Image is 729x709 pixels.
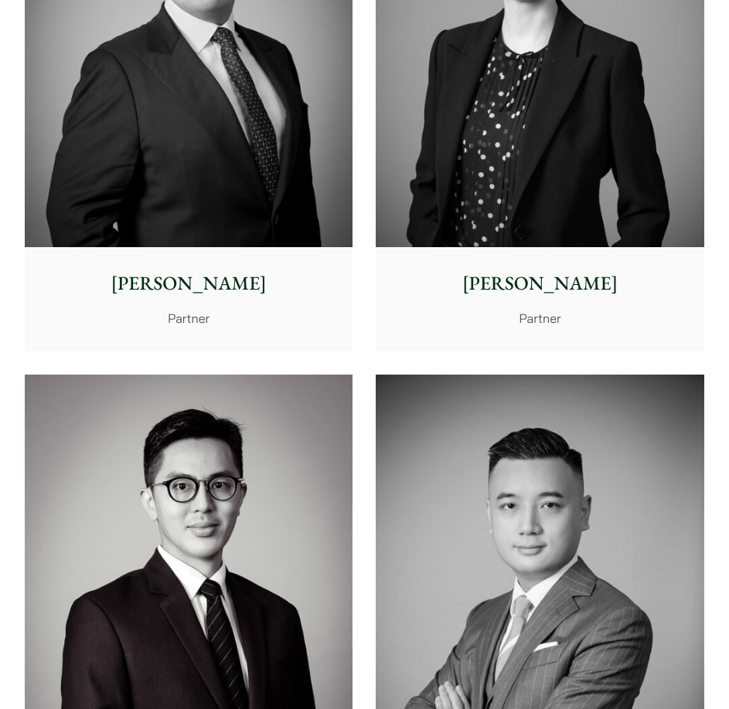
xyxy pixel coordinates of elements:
p: [PERSON_NAME] [36,270,342,298]
p: [PERSON_NAME] [387,270,693,298]
p: Partner [36,309,342,327]
p: Partner [387,309,693,327]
